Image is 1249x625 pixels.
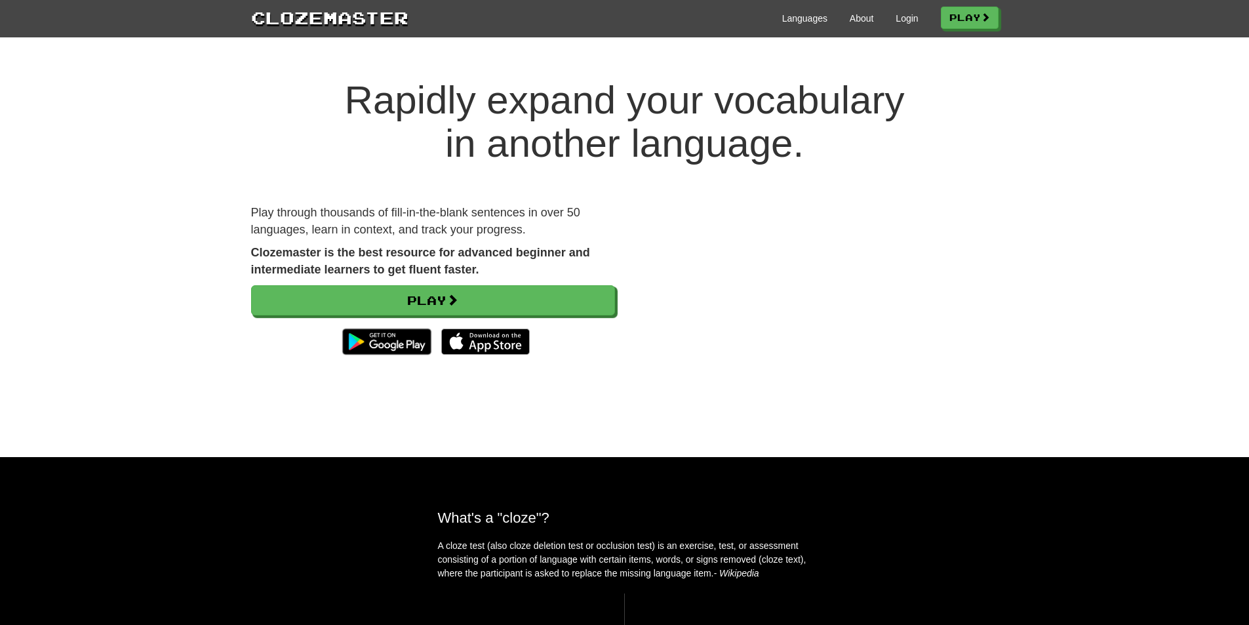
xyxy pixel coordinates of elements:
p: Play through thousands of fill-in-the-blank sentences in over 50 languages, learn in context, and... [251,205,615,238]
p: A cloze test (also cloze deletion test or occlusion test) is an exercise, test, or assessment con... [438,539,812,580]
a: Play [941,7,999,29]
img: Download_on_the_App_Store_Badge_US-UK_135x40-25178aeef6eb6b83b96f5f2d004eda3bffbb37122de64afbaef7... [441,329,530,355]
em: - Wikipedia [714,568,759,578]
img: Get it on Google Play [336,322,437,361]
a: About [850,12,874,25]
strong: Clozemaster is the best resource for advanced beginner and intermediate learners to get fluent fa... [251,246,590,276]
a: Clozemaster [251,5,408,30]
a: Login [896,12,918,25]
a: Play [251,285,615,315]
h2: What's a "cloze"? [438,510,812,526]
a: Languages [782,12,827,25]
